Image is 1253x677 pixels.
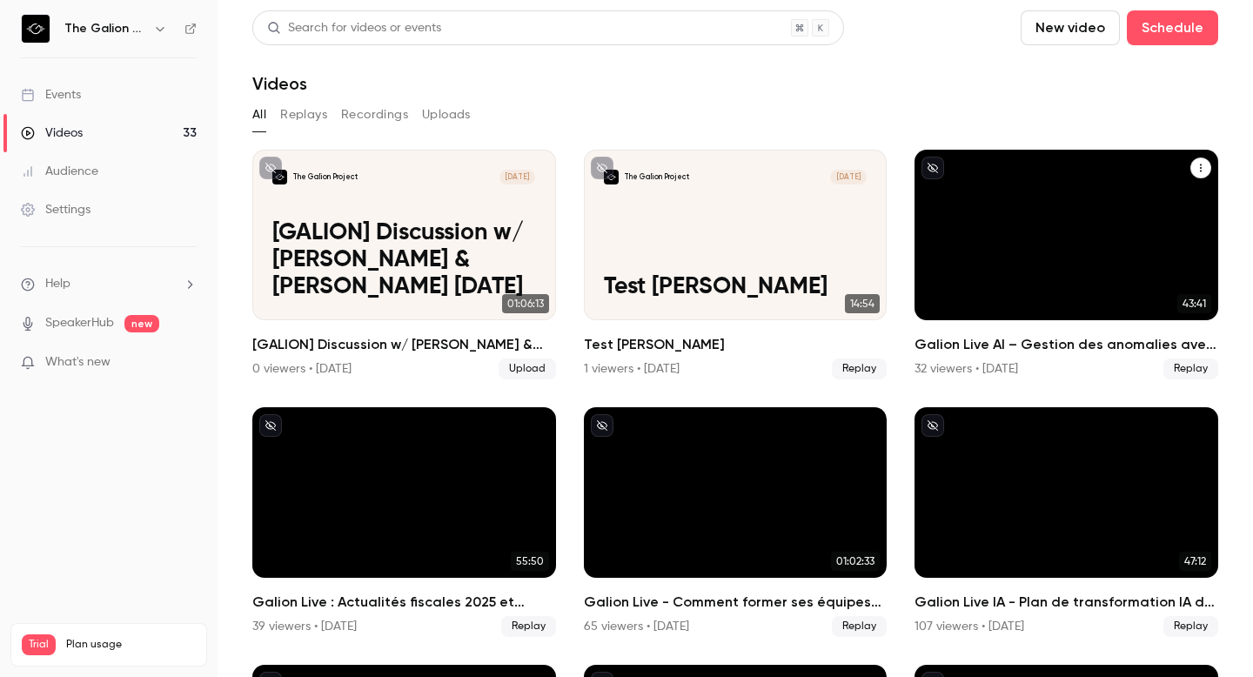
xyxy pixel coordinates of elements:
div: 65 viewers • [DATE] [584,618,689,635]
a: 55:50Galion Live : Actualités fiscales 2025 et perspectives 2026 w/ CA Indosuez39 viewers • [DATE... [252,407,556,637]
li: Galion Live AI – Gestion des anomalies avec l'IA : use cases FinTech & IT [915,150,1218,379]
button: Replays [280,101,327,129]
p: The Galion Project [292,172,358,183]
div: Events [21,86,81,104]
button: All [252,101,266,129]
h2: Galion Live - Comment former ses équipes pour prendre la vague de l'IA ? [584,592,888,613]
span: Plan usage [66,638,196,652]
p: [GALION] Discussion w/ [PERSON_NAME] & [PERSON_NAME] [DATE] [272,219,535,300]
span: Replay [832,359,887,379]
span: Replay [832,616,887,637]
span: Help [45,275,70,293]
button: unpublished [921,157,944,179]
button: Uploads [422,101,471,129]
button: unpublished [259,157,282,179]
li: Galion Live - Comment former ses équipes pour prendre la vague de l'IA ? [584,407,888,637]
span: Replay [1163,359,1218,379]
span: 43:41 [1177,294,1211,313]
div: Audience [21,163,98,180]
div: Settings [21,201,90,218]
h2: Galion Live AI – Gestion des anomalies avec l'IA : use cases FinTech & IT [915,334,1218,355]
li: help-dropdown-opener [21,275,197,293]
span: What's new [45,353,111,372]
div: 107 viewers • [DATE] [915,618,1024,635]
button: unpublished [591,414,613,437]
a: 47:12Galion Live IA - Plan de transformation IA de Doctolib : [PERSON_NAME] d'un fleuron français... [915,407,1218,637]
span: 01:06:13 [502,294,549,313]
span: 47:12 [1179,552,1211,571]
h1: Videos [252,73,307,94]
iframe: Noticeable Trigger [176,355,197,371]
span: Replay [501,616,556,637]
button: unpublished [259,414,282,437]
span: 14:54 [845,294,880,313]
h2: Test [PERSON_NAME] [584,334,888,355]
span: Trial [22,634,56,655]
a: SpeakerHub [45,314,114,332]
p: Test [PERSON_NAME] [604,273,867,300]
span: new [124,315,159,332]
span: 55:50 [511,552,549,571]
div: 1 viewers • [DATE] [584,360,680,378]
h6: The Galion Project [64,20,146,37]
button: New video [1021,10,1120,45]
span: [DATE] [499,170,536,184]
section: Videos [252,10,1218,667]
span: [DATE] [830,170,867,184]
button: unpublished [591,157,613,179]
span: Upload [499,359,556,379]
a: Test Amélie The Galion Project[DATE]Test [PERSON_NAME]14:54Test [PERSON_NAME]1 viewers • [DATE]Re... [584,150,888,379]
div: 0 viewers • [DATE] [252,360,352,378]
li: [GALION] Discussion w/ JB Rudelle & Armand Thiberge 26.09.2025 [252,150,556,379]
button: unpublished [921,414,944,437]
li: Galion Live IA - Plan de transformation IA de Doctolib : REX d'un fleuron français [915,407,1218,637]
div: 39 viewers • [DATE] [252,618,357,635]
span: 01:02:33 [831,552,880,571]
a: [GALION] Discussion w/ JB Rudelle & Armand Thiberge 26.09.2025The Galion Project[DATE][GALION] Di... [252,150,556,379]
span: Replay [1163,616,1218,637]
p: The Galion Project [624,172,689,183]
div: Videos [21,124,83,142]
h2: Galion Live IA - Plan de transformation IA de Doctolib : [PERSON_NAME] d'un fleuron français [915,592,1218,613]
img: The Galion Project [22,15,50,43]
a: 43:41Galion Live AI – Gestion des anomalies avec l'IA : use cases FinTech & IT32 viewers • [DATE]... [915,150,1218,379]
h2: Galion Live : Actualités fiscales 2025 et perspectives 2026 w/ CA Indosuez [252,592,556,613]
button: Recordings [341,101,408,129]
button: Schedule [1127,10,1218,45]
li: Test Amélie [584,150,888,379]
a: 01:02:33Galion Live - Comment former ses équipes pour prendre la vague de l'IA ?65 viewers • [DAT... [584,407,888,637]
li: Galion Live : Actualités fiscales 2025 et perspectives 2026 w/ CA Indosuez [252,407,556,637]
div: Search for videos or events [267,19,441,37]
div: 32 viewers • [DATE] [915,360,1018,378]
h2: [GALION] Discussion w/ [PERSON_NAME] & [PERSON_NAME] [DATE] [252,334,556,355]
